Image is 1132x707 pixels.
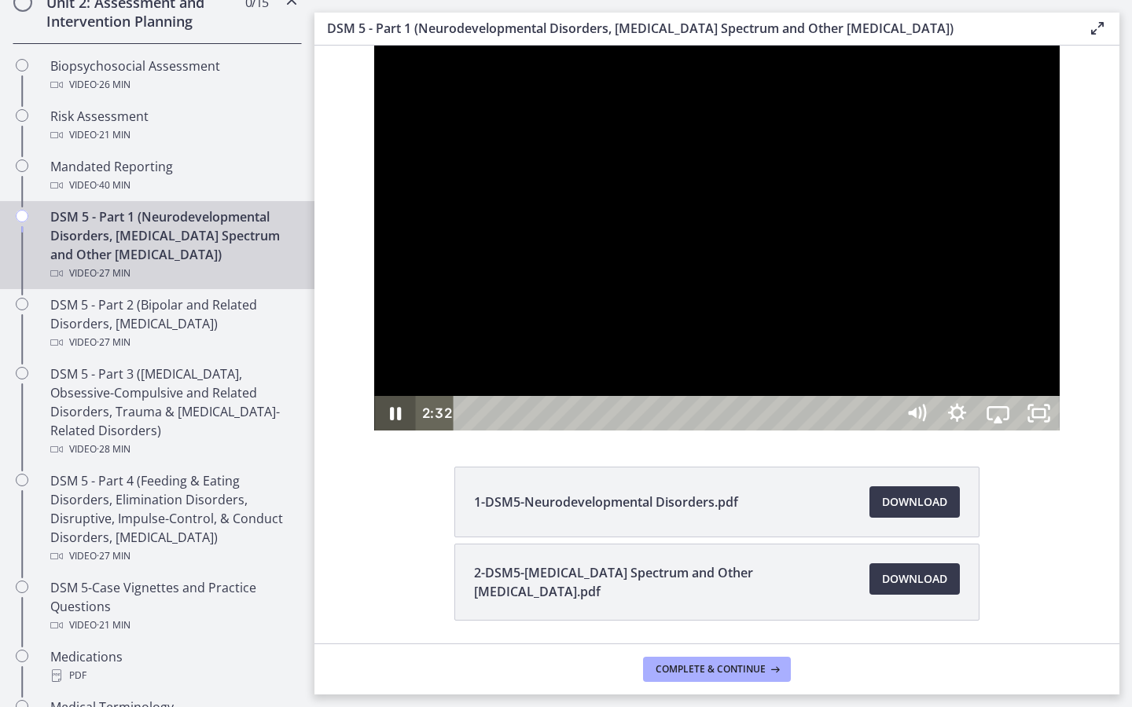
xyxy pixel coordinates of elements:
[97,440,130,459] span: · 28 min
[50,107,296,145] div: Risk Assessment
[314,46,1119,430] iframe: Video Lesson
[50,176,296,195] div: Video
[869,563,960,595] a: Download
[474,493,738,511] span: 1-DSM5-Neurodevelopmental Disorders.pdf
[50,57,296,94] div: Biopsychosocial Assessment
[643,657,791,682] button: Complete & continue
[97,547,130,566] span: · 27 min
[97,126,130,145] span: · 21 min
[663,350,704,385] button: Airplay
[50,364,296,459] div: DSM 5 - Part 3 ([MEDICAL_DATA], Obsessive-Compulsive and Related Disorders, Trauma & [MEDICAL_DAT...
[50,666,296,685] div: PDF
[97,75,130,94] span: · 26 min
[97,264,130,283] span: · 27 min
[50,471,296,566] div: DSM 5 - Part 4 (Feeding & Eating Disorders, Elimination Disorders, Disruptive, Impulse-Control, &...
[50,440,296,459] div: Video
[50,126,296,145] div: Video
[50,547,296,566] div: Video
[327,19,1063,38] h3: DSM 5 - Part 1 (Neurodevelopmental Disorders, [MEDICAL_DATA] Spectrum and Other [MEDICAL_DATA])
[882,493,947,511] span: Download
[50,207,296,283] div: DSM 5 - Part 1 (Neurodevelopmental Disorders, [MEDICAL_DATA] Spectrum and Other [MEDICAL_DATA])
[656,663,766,676] span: Complete & continue
[97,333,130,352] span: · 27 min
[704,350,745,385] button: Unfullscreen
[582,350,623,385] button: Mute
[50,647,296,685] div: Medications
[97,616,130,635] span: · 21 min
[50,578,296,635] div: DSM 5-Case Vignettes and Practice Questions
[50,157,296,195] div: Mandated Reporting
[50,264,296,283] div: Video
[50,333,296,352] div: Video
[50,616,296,635] div: Video
[474,563,851,601] span: 2-DSM5-[MEDICAL_DATA] Spectrum and Other [MEDICAL_DATA].pdf
[50,295,296,352] div: DSM 5 - Part 2 (Bipolar and Related Disorders, [MEDICAL_DATA])
[50,75,296,94] div: Video
[869,486,960,518] a: Download
[97,176,130,195] span: · 40 min
[623,350,663,385] button: Show settings menu
[882,570,947,588] span: Download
